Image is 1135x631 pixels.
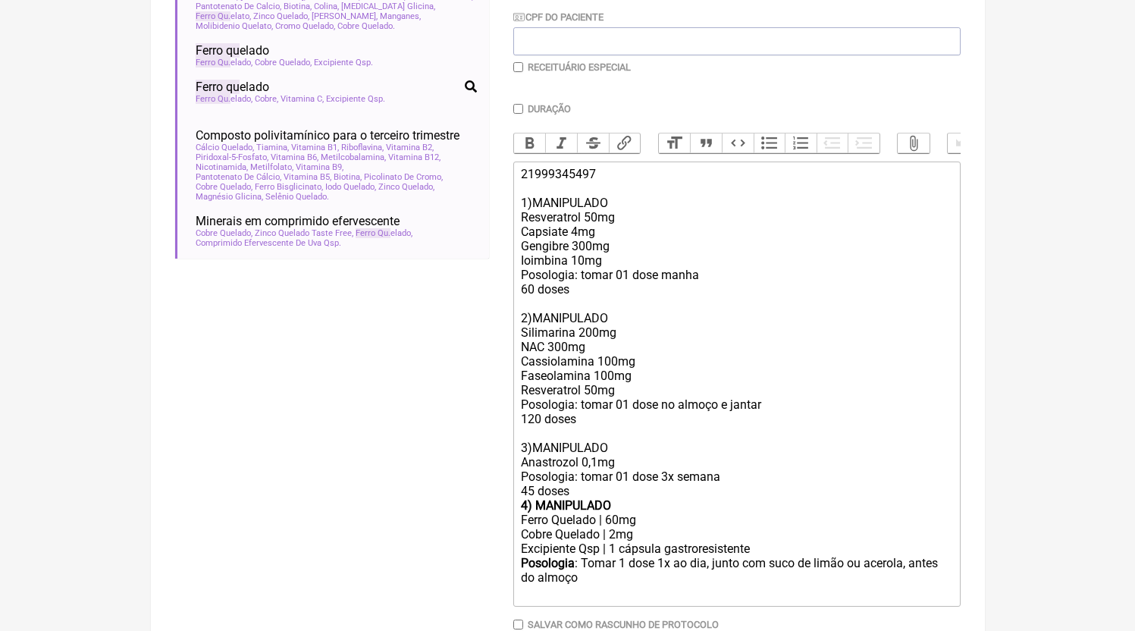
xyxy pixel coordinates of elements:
span: Zinco Quelado [378,182,434,192]
label: CPF do Paciente [513,11,604,23]
div: Cobre Quelado | 2mg [521,527,952,542]
span: elado [196,94,252,104]
span: Metilfolato, Vitamina B9 [250,162,343,172]
button: Bold [514,133,546,153]
span: Ferro qu [196,80,240,94]
span: Cálcio Quelado [196,143,254,152]
span: Ferro Qu [196,11,230,21]
span: Tiamina, Vitamina B1 [256,143,339,152]
button: Numbers [785,133,817,153]
button: Italic [545,133,577,153]
span: Cobre [255,94,278,104]
span: Ferro Bisglicinato [255,182,323,192]
span: elado [196,80,269,94]
span: Biotina [334,172,362,182]
button: Quote [690,133,722,153]
button: Heading [659,133,691,153]
button: Code [722,133,754,153]
div: 21999345497 1)MANIPULADO Resveratrol 50mg Capsiate 4mg Gengibre 300mg Ioimbina 10mg Posologia: to... [521,167,952,498]
span: Riboflavina, Vitamina B2 [341,143,434,152]
span: Nicotinamida [196,162,248,172]
button: Attach Files [898,133,930,153]
span: Molibidenio Quelato [196,21,273,31]
span: elado [196,58,252,67]
label: Salvar como rascunho de Protocolo [528,619,719,630]
span: Iodo Quelado [325,182,376,192]
span: Cobre Quelado [255,58,312,67]
span: [MEDICAL_DATA] Glicina [341,2,435,11]
span: Colina [314,2,339,11]
span: [PERSON_NAME] [312,11,378,21]
span: Pantotenato De Cálcio, Vitamina B5 [196,172,331,182]
span: Comprimido Efervescente De Uva Qsp [196,238,341,248]
span: Piridoxal-5-Fosfato, Vitamina B6 [196,152,318,162]
span: elado [196,43,269,58]
span: Manganes [380,11,421,21]
span: Excipiente Qsp [314,58,373,67]
span: Cobre Quelado [196,182,252,192]
span: Ferro Qu [196,58,230,67]
span: Vitamina C [281,94,324,104]
button: Increase Level [848,133,879,153]
button: Link [609,133,641,153]
strong: 4) MANIPULADO [521,498,611,513]
span: Magnésio Glicina [196,192,263,202]
span: elado [356,228,412,238]
span: Picolinato De Cromo [364,172,443,182]
button: Undo [948,133,980,153]
div: Ferro Quelado | 60mg [521,513,952,527]
strong: Posologia [521,556,575,570]
span: Metilcobalamina, Vitamina B12 [321,152,441,162]
span: Minerais em comprimido efervescente [196,214,400,228]
span: Zinco Quelado [253,11,309,21]
span: Cobre Quelado [196,228,252,238]
button: Strikethrough [577,133,609,153]
span: elato [196,11,251,21]
div: : Tomar 1 dose 1x ao dia, junto com suco de limão ou acerola, antes do almoço ㅤ [521,556,952,601]
span: Cromo Quelado [275,21,335,31]
span: Pantotenato De Calcio [196,2,281,11]
button: Decrease Level [817,133,848,153]
span: Selênio Quelado [265,192,329,202]
span: Excipiente Qsp [326,94,385,104]
label: Duração [528,103,571,115]
button: Bullets [754,133,785,153]
span: Composto polivitamínico para o terceiro trimestre [196,128,459,143]
span: Ferro qu [196,43,240,58]
div: Excipiente Qsp | 1 cápsula gastroresistente [521,542,952,556]
span: Ferro Qu [196,94,230,104]
span: Zinco Quelado Taste Free [255,228,353,238]
label: Receituário Especial [528,61,631,73]
span: Ferro Qu [356,228,390,238]
span: Biotina [284,2,312,11]
span: Cobre Quelado [337,21,395,31]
